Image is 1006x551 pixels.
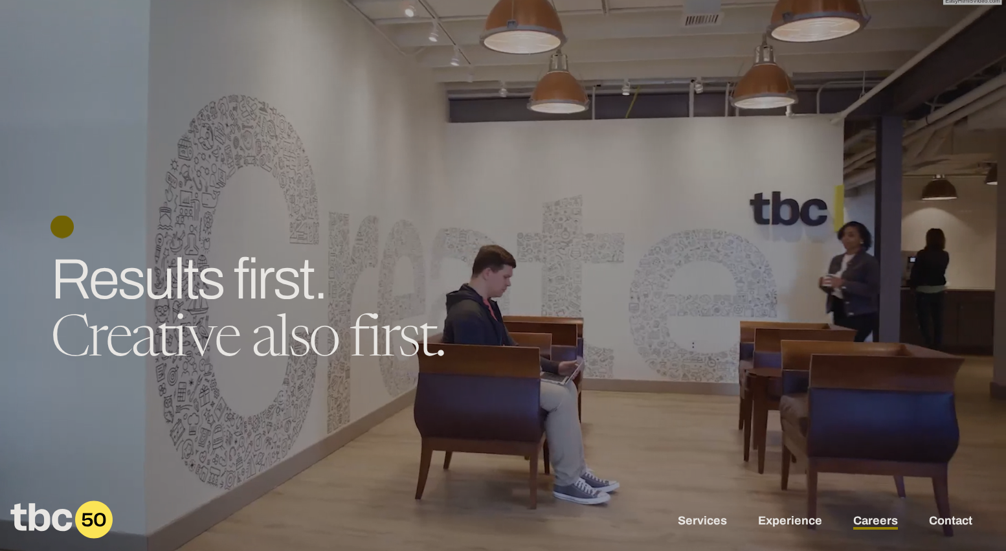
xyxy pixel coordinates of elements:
a: Experience [758,514,822,530]
a: Services [678,514,727,530]
span: Results first. [50,249,326,310]
a: Home [10,530,113,543]
a: Contact [929,514,972,530]
span: Creative also first. [50,313,445,370]
a: Careers [853,514,898,530]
